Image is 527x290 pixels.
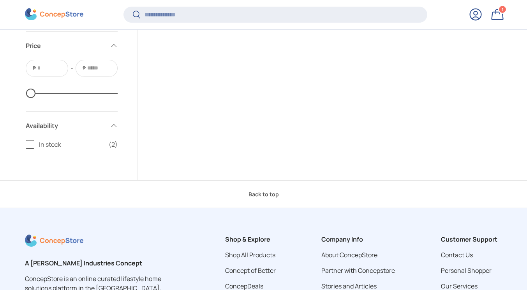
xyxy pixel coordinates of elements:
[441,266,492,275] a: Personal Shopper
[71,64,73,73] span: -
[25,9,83,21] img: ConcepStore
[441,251,473,259] a: Contact Us
[502,7,504,12] span: 1
[39,140,104,149] span: In stock
[82,64,86,72] span: ₱
[26,32,118,60] summary: Price
[26,112,118,140] summary: Availability
[321,251,377,259] a: About ConcepStore
[225,251,275,259] a: Shop All Products
[25,258,179,268] h2: A [PERSON_NAME] Industries Concept
[109,140,118,149] span: (2)
[32,64,37,72] span: ₱
[26,41,105,50] span: Price
[321,266,395,275] a: Partner with Concepstore
[26,121,105,130] span: Availability
[225,266,276,275] a: Concept of Better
